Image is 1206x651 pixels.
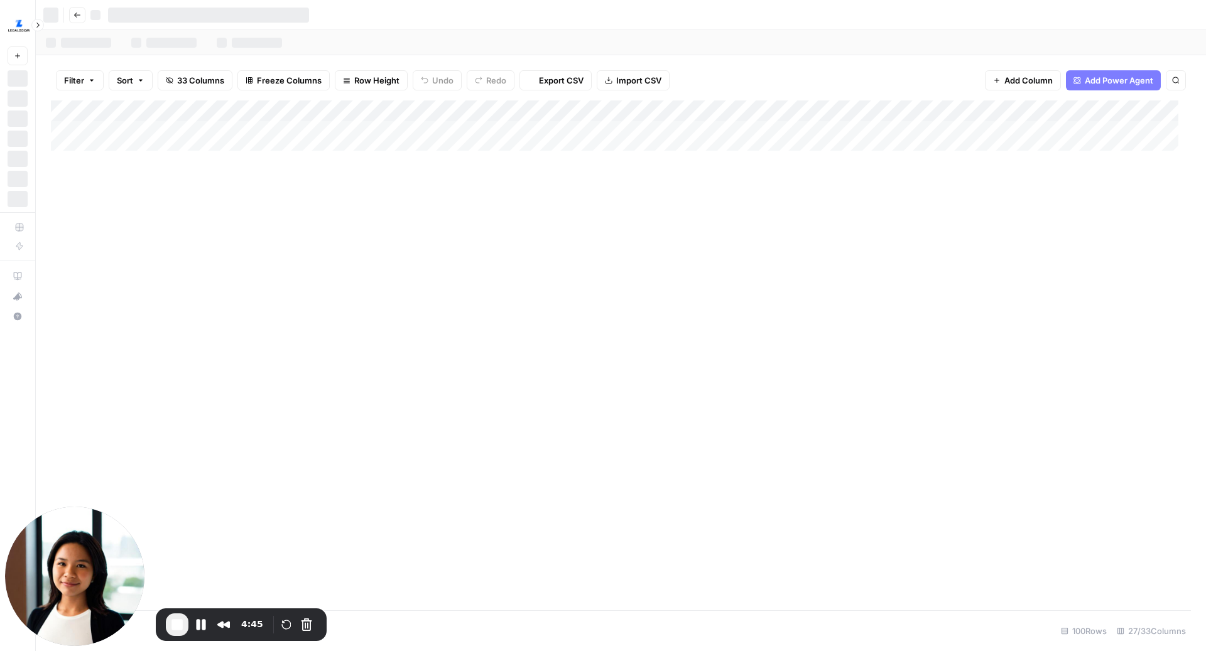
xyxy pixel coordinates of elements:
button: Freeze Columns [237,70,330,90]
button: Export CSV [519,70,592,90]
div: 27/33 Columns [1112,621,1191,641]
button: Sort [109,70,153,90]
span: Import CSV [616,74,661,87]
div: What's new? [8,287,27,306]
span: Export CSV [539,74,584,87]
button: Redo [467,70,514,90]
span: Filter [64,74,84,87]
button: Add Power Agent [1066,70,1161,90]
button: Filter [56,70,104,90]
span: 33 Columns [177,74,224,87]
span: Add Column [1004,74,1053,87]
button: Row Height [335,70,408,90]
a: AirOps Academy [8,266,28,286]
span: Freeze Columns [257,74,322,87]
span: Sort [117,74,133,87]
button: Help + Support [8,306,28,326]
button: Undo [413,70,462,90]
span: Undo [432,74,454,87]
button: Add Column [985,70,1061,90]
span: Add Power Agent [1085,74,1153,87]
div: 100 Rows [1056,621,1112,641]
span: Row Height [354,74,399,87]
button: What's new? [8,286,28,306]
img: LegalZoom Logo [8,14,30,37]
button: Import CSV [597,70,670,90]
button: 33 Columns [158,70,232,90]
span: Redo [486,74,506,87]
button: Workspace: LegalZoom [8,10,28,41]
